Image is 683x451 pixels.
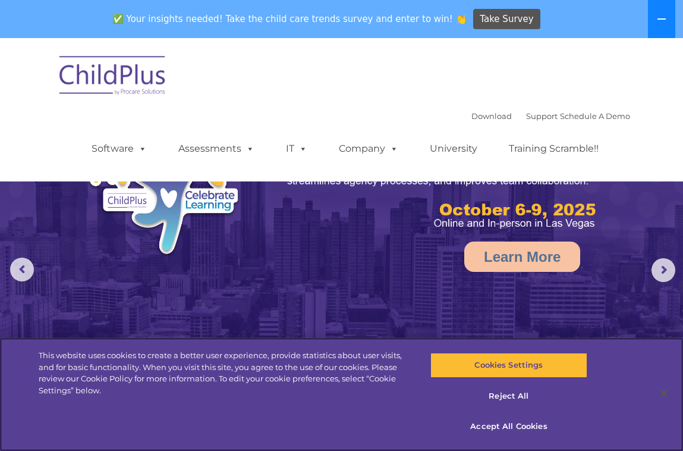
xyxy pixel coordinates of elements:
[471,111,630,121] font: |
[560,111,630,121] a: Schedule A Demo
[471,111,512,121] a: Download
[274,137,319,161] a: IT
[108,8,471,31] span: ✅ Your insights needed! Take the child care trends survey and enter to win! 👏
[418,137,489,161] a: University
[473,9,540,30] a: Take Survey
[430,353,587,378] button: Cookies Settings
[39,350,410,396] div: This website uses cookies to create a better user experience, provide statistics about user visit...
[430,414,587,439] button: Accept All Cookies
[464,242,580,272] a: Learn More
[651,380,677,406] button: Close
[497,137,610,161] a: Training Scramble!!
[53,48,172,107] img: ChildPlus by Procare Solutions
[327,137,410,161] a: Company
[480,9,533,30] span: Take Survey
[430,384,587,409] button: Reject All
[526,111,558,121] a: Support
[80,137,159,161] a: Software
[166,137,266,161] a: Assessments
